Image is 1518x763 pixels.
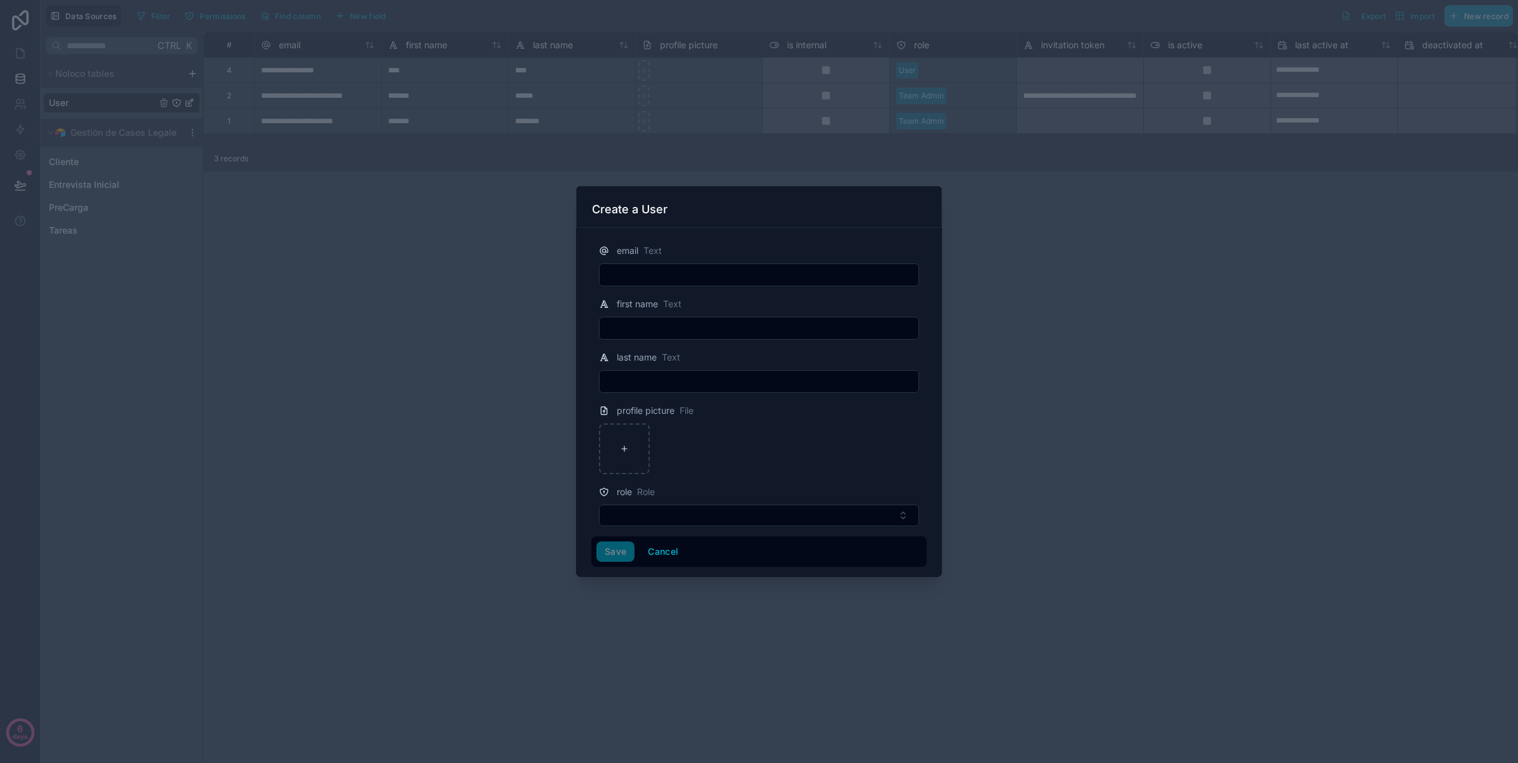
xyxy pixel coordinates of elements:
span: Text [662,351,680,364]
span: last name [617,351,657,364]
span: first name [617,298,658,310]
span: role [617,486,632,498]
span: Role [637,486,655,498]
span: Text [643,244,662,257]
h3: Create a User [592,202,668,217]
button: Select Button [599,505,919,526]
span: profile picture [617,404,675,417]
span: email [617,244,638,257]
button: Cancel [640,541,687,562]
span: Text [663,298,682,310]
span: File [680,404,694,417]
